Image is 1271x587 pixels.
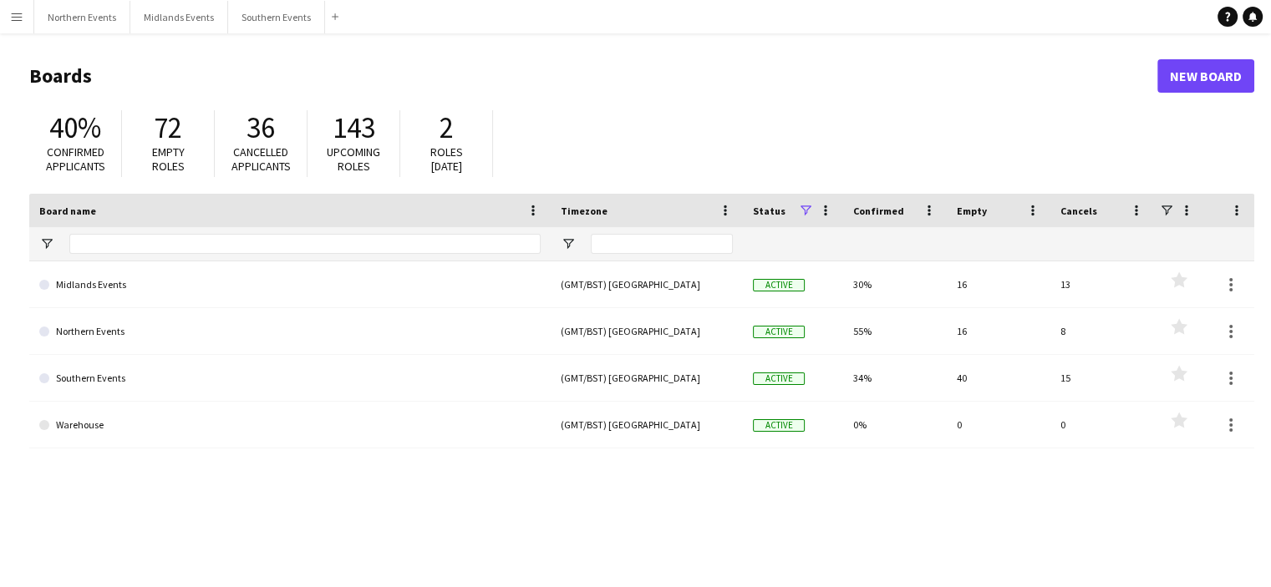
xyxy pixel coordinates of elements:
button: Open Filter Menu [561,236,576,251]
a: Warehouse [39,402,541,448]
span: Confirmed applicants [46,144,105,174]
div: 0% [843,402,947,448]
input: Timezone Filter Input [591,234,733,254]
span: 72 [154,109,182,146]
a: Southern Events [39,355,541,402]
span: 40% [49,109,101,146]
div: 30% [843,261,947,307]
span: 143 [333,109,375,146]
button: Southern Events [228,1,325,33]
div: 16 [947,261,1050,307]
div: (GMT/BST) [GEOGRAPHIC_DATA] [551,402,743,448]
span: Status [753,205,785,217]
button: Midlands Events [130,1,228,33]
span: Confirmed [853,205,904,217]
span: Active [753,372,805,385]
span: Cancels [1060,205,1097,217]
span: 2 [440,109,454,146]
div: (GMT/BST) [GEOGRAPHIC_DATA] [551,355,743,401]
span: Timezone [561,205,608,217]
span: Active [753,326,805,338]
a: Northern Events [39,308,541,355]
div: 0 [947,402,1050,448]
div: 16 [947,308,1050,354]
div: 55% [843,308,947,354]
span: Active [753,279,805,291]
div: 15 [1050,355,1154,401]
button: Northern Events [34,1,130,33]
a: Midlands Events [39,261,541,308]
div: 34% [843,355,947,401]
span: Empty roles [152,144,185,174]
input: Board name Filter Input [69,234,541,254]
span: Upcoming roles [327,144,380,174]
span: Cancelled applicants [231,144,291,174]
h1: Boards [29,63,1157,89]
span: Empty [957,205,987,217]
span: Active [753,419,805,432]
div: 8 [1050,308,1154,354]
div: (GMT/BST) [GEOGRAPHIC_DATA] [551,308,743,354]
span: Board name [39,205,96,217]
a: New Board [1157,59,1254,93]
span: Roles [DATE] [430,144,463,174]
div: 0 [1050,402,1154,448]
div: 40 [947,355,1050,401]
span: 36 [247,109,275,146]
button: Open Filter Menu [39,236,54,251]
div: (GMT/BST) [GEOGRAPHIC_DATA] [551,261,743,307]
div: 13 [1050,261,1154,307]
